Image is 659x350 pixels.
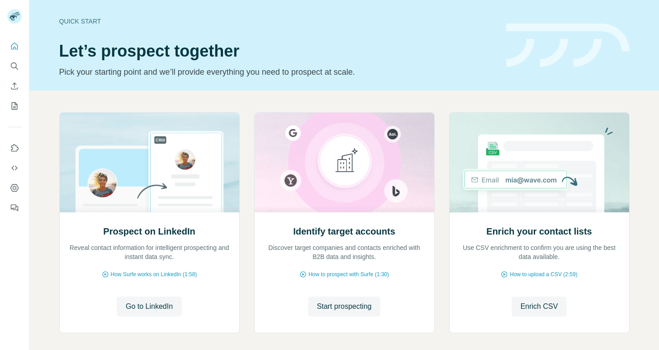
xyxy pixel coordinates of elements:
[117,297,182,316] button: Go to LinkedIn
[7,200,22,216] button: Feedback
[7,160,22,176] button: Use Surfe API
[7,140,22,156] button: Use Surfe on LinkedIn
[459,243,620,261] p: Use CSV enrichment to confirm you are using the best data available.
[264,243,425,261] p: Discover target companies and contacts enriched with B2B data and insights.
[7,78,22,94] button: Enrich CSV
[486,225,592,238] h2: Enrich your contact lists
[7,98,22,114] button: My lists
[308,297,381,316] button: Start prospecting
[69,243,230,261] p: Reveal contact information for intelligent prospecting and instant data sync.
[7,180,22,196] button: Dashboard
[521,301,558,312] span: Enrich CSV
[506,24,630,67] img: banner
[449,113,630,212] img: Enrich your contact lists
[293,225,395,238] h2: Identify target accounts
[510,270,577,278] span: How to upload a CSV (2:59)
[59,66,495,78] p: Pick your starting point and we’ll provide everything you need to prospect at scale.
[111,270,197,278] span: How Surfe works on LinkedIn (1:58)
[59,42,495,60] h1: Let’s prospect together
[126,301,173,312] span: Go to LinkedIn
[512,297,567,316] button: Enrich CSV
[7,38,22,54] button: Quick start
[59,17,495,26] div: Quick start
[59,113,240,212] img: Prospect on LinkedIn
[317,301,372,312] span: Start prospecting
[254,113,435,212] img: Identify target accounts
[7,58,22,74] button: Search
[308,270,389,278] span: How to prospect with Surfe (1:30)
[103,225,195,238] h2: Prospect on LinkedIn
